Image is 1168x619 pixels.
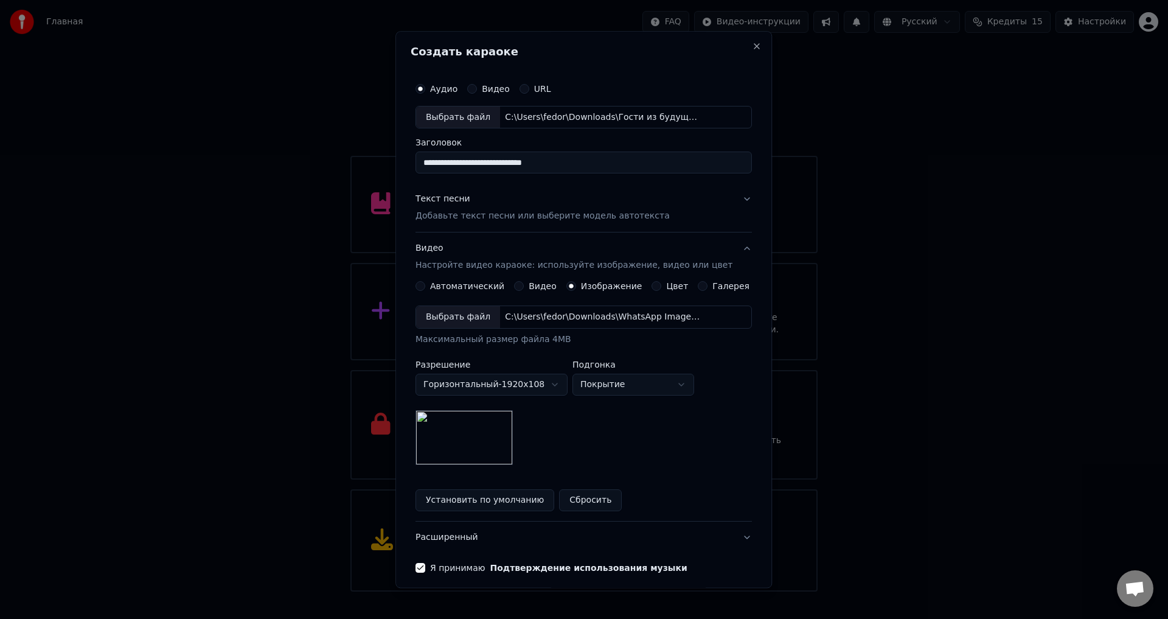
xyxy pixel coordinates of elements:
div: C:\Users\fedor\Downloads\Гости из будущего - Беги от меня.mp3 [500,111,707,124]
label: Изображение [581,282,642,291]
label: Разрешение [415,361,568,369]
label: URL [534,85,551,93]
div: Текст песни [415,194,470,206]
div: Выбрать файл [416,107,500,128]
label: Аудио [430,85,457,93]
label: Подгонка [572,361,694,369]
p: Добавьте текст песни или выберите модель автотекста [415,211,670,223]
label: Видео [529,282,557,291]
div: Видео [415,243,732,272]
button: Текст песниДобавьте текст песни или выберите модель автотекста [415,184,752,233]
div: ВидеоНастройте видео караоке: используйте изображение, видео или цвет [415,282,752,522]
div: C:\Users\fedor\Downloads\WhatsApp Image [DATE] 20.50.38.jpeg [500,312,707,324]
button: ВидеоНастройте видео караоке: используйте изображение, видео или цвет [415,233,752,282]
label: Галерея [713,282,750,291]
button: Установить по умолчанию [415,490,554,512]
button: Сбросить [560,490,622,512]
button: Расширенный [415,522,752,554]
label: Заголовок [415,139,752,147]
label: Видео [482,85,510,93]
button: Я принимаю [490,564,687,573]
p: Настройте видео караоке: используйте изображение, видео или цвет [415,260,732,272]
label: Я принимаю [430,564,687,573]
h2: Создать караоке [411,46,757,57]
div: Выбрать файл [416,307,500,329]
div: Максимальный размер файла 4MB [415,334,752,346]
label: Автоматический [430,282,504,291]
label: Цвет [667,282,689,291]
